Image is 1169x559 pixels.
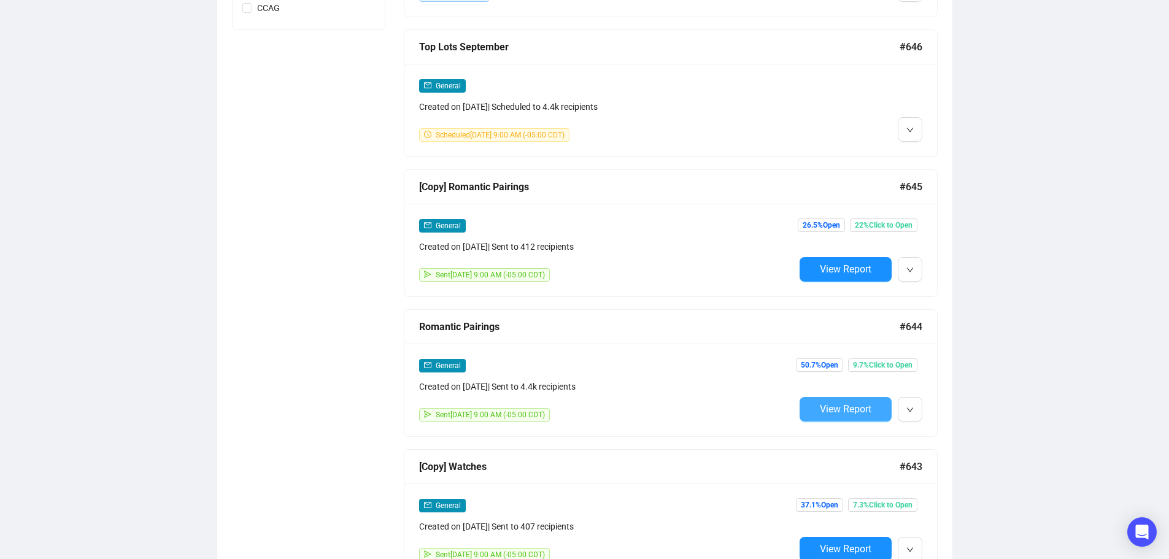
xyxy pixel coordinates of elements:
[424,271,431,278] span: send
[436,271,545,279] span: Sent [DATE] 9:00 AM (-05:00 CDT)
[419,319,900,334] div: Romantic Pairings
[419,179,900,195] div: [Copy] Romantic Pairings
[419,380,795,393] div: Created on [DATE] | Sent to 4.4k recipients
[800,257,892,282] button: View Report
[436,131,565,139] span: Scheduled [DATE] 9:00 AM (-05:00 CDT)
[424,82,431,89] span: mail
[404,29,938,157] a: Top Lots September#646mailGeneralCreated on [DATE]| Scheduled to 4.4k recipientsclock-circleSched...
[906,126,914,134] span: down
[252,1,285,15] span: CCAG
[424,550,431,558] span: send
[424,361,431,369] span: mail
[419,459,900,474] div: [Copy] Watches
[424,131,431,138] span: clock-circle
[424,411,431,418] span: send
[900,179,922,195] span: #645
[436,222,461,230] span: General
[796,358,843,372] span: 50.7% Open
[404,169,938,297] a: [Copy] Romantic Pairings#645mailGeneralCreated on [DATE]| Sent to 412 recipientssendSent[DATE] 9:...
[906,406,914,414] span: down
[900,459,922,474] span: #643
[900,39,922,55] span: #646
[820,543,871,555] span: View Report
[796,498,843,512] span: 37.1% Open
[419,240,795,253] div: Created on [DATE] | Sent to 412 recipients
[436,82,461,90] span: General
[848,358,917,372] span: 9.7% Click to Open
[850,218,917,232] span: 22% Click to Open
[906,266,914,274] span: down
[424,222,431,229] span: mail
[900,319,922,334] span: #644
[436,411,545,419] span: Sent [DATE] 9:00 AM (-05:00 CDT)
[906,546,914,553] span: down
[820,403,871,415] span: View Report
[436,550,545,559] span: Sent [DATE] 9:00 AM (-05:00 CDT)
[424,501,431,509] span: mail
[404,309,938,437] a: Romantic Pairings#644mailGeneralCreated on [DATE]| Sent to 4.4k recipientssendSent[DATE] 9:00 AM ...
[1127,517,1157,547] div: Open Intercom Messenger
[436,361,461,370] span: General
[419,100,795,114] div: Created on [DATE] | Scheduled to 4.4k recipients
[800,397,892,422] button: View Report
[798,218,845,232] span: 26.5% Open
[436,501,461,510] span: General
[820,263,871,275] span: View Report
[419,520,795,533] div: Created on [DATE] | Sent to 407 recipients
[419,39,900,55] div: Top Lots September
[848,498,917,512] span: 7.3% Click to Open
